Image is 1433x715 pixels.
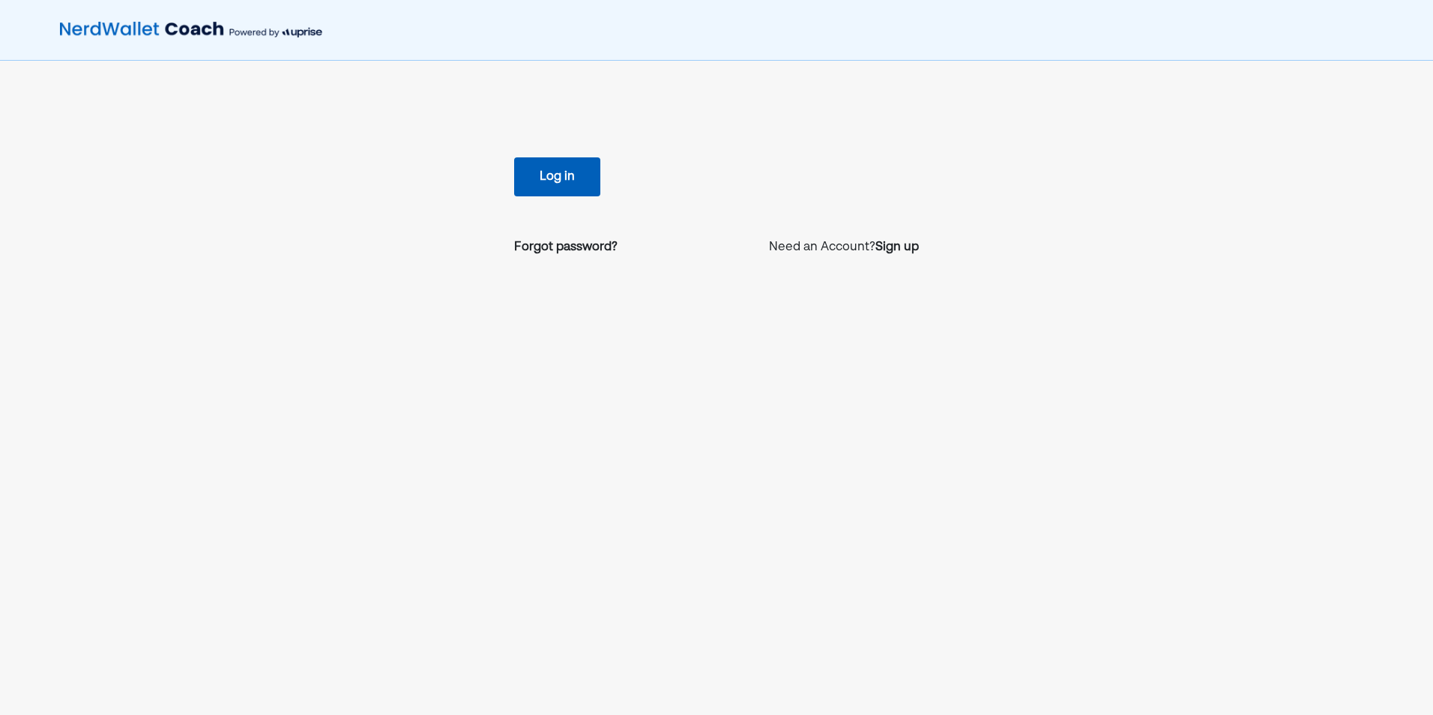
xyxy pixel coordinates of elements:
[875,238,919,256] a: Sign up
[769,238,919,256] p: Need an Account?
[514,238,618,256] a: Forgot password?
[514,157,600,196] button: Log in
